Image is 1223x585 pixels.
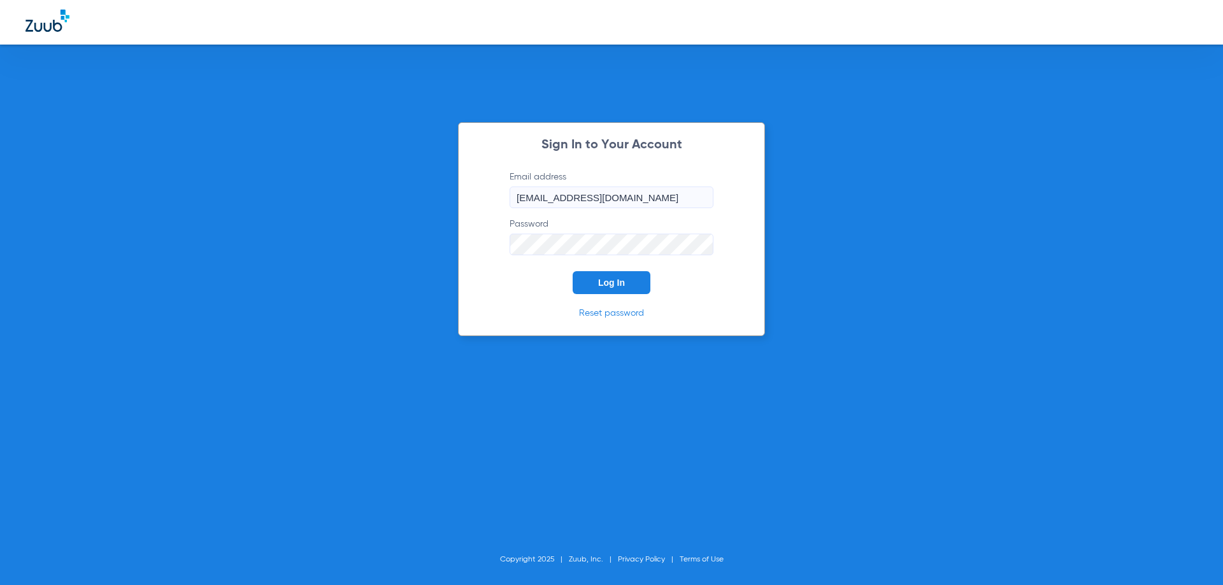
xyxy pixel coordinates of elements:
[510,171,713,208] label: Email address
[573,271,650,294] button: Log In
[569,553,618,566] li: Zuub, Inc.
[510,234,713,255] input: Password
[579,309,644,318] a: Reset password
[598,278,625,288] span: Log In
[25,10,69,32] img: Zuub Logo
[618,556,665,563] a: Privacy Policy
[510,218,713,255] label: Password
[500,553,569,566] li: Copyright 2025
[680,556,724,563] a: Terms of Use
[1159,524,1223,585] iframe: Chat Widget
[490,139,733,152] h2: Sign In to Your Account
[510,187,713,208] input: Email address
